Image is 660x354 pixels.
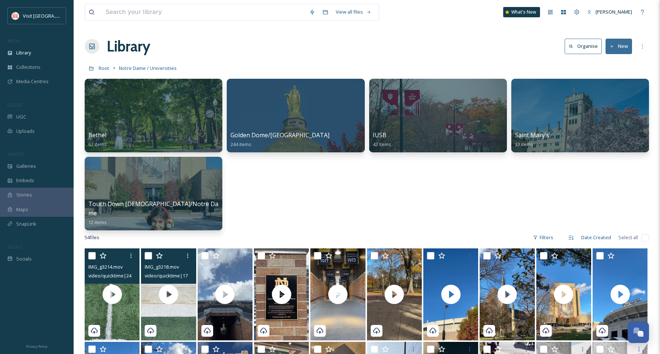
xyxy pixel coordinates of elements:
span: 33 items [515,141,533,148]
span: [PERSON_NAME] [596,8,632,15]
span: SnapLink [16,220,36,227]
input: Search your library [102,4,306,20]
div: Filters [529,230,557,245]
img: thumbnail [536,248,591,340]
a: What's New [503,7,540,17]
span: Bethel [88,131,106,139]
span: Visit [GEOGRAPHIC_DATA] [23,12,80,19]
span: Saint Mary's [515,131,549,139]
span: UGC [16,113,26,120]
span: IMG_g3218.mov [145,263,179,270]
span: Embeds [16,177,34,184]
span: WIDGETS [7,151,24,157]
a: [PERSON_NAME] [583,5,636,19]
button: Open Chat [628,322,649,343]
span: Touch Down [DEMOGRAPHIC_DATA]/Notre Dame [88,200,218,217]
a: Organise [565,39,606,54]
a: Root [99,64,109,72]
span: Maps [16,206,28,213]
span: 244 items [230,141,251,148]
img: thumbnail [85,248,140,340]
span: Privacy Policy [26,344,47,349]
span: Library [16,49,31,56]
span: Media Centres [16,78,49,85]
span: IMG_g3214.mov [88,263,123,270]
span: Collections [16,64,40,71]
span: MEDIA [7,38,20,43]
span: Notre Dame / Universities [119,65,177,71]
span: COLLECT [7,102,23,107]
span: video/quicktime | 24.05 MB | 2160 x 3840 [88,272,172,279]
img: thumbnail [367,248,422,340]
img: thumbnail [310,248,365,340]
span: IUSB [373,131,387,139]
a: Saint Mary's33 items [515,132,549,148]
img: thumbnail [593,248,647,340]
a: IUSB42 items [373,132,391,148]
span: 42 items [373,141,391,148]
span: Golden Dome/[GEOGRAPHIC_DATA] [230,131,329,139]
span: 62 items [88,141,107,148]
img: thumbnail [254,248,309,340]
div: Date Created [578,230,615,245]
span: video/quicktime | 17.59 MB | 2160 x 3840 [145,272,228,279]
a: Library [107,35,150,57]
img: thumbnail [423,248,478,340]
span: Select all [618,234,638,241]
a: Notre Dame / Universities [119,64,177,72]
button: Organise [565,39,602,54]
img: thumbnail [480,248,534,340]
a: View all files [332,5,375,19]
span: 54 file s [85,234,99,241]
span: Socials [16,255,32,262]
span: Stories [16,191,32,198]
span: Uploads [16,128,35,135]
img: vsbm-stackedMISH_CMYKlogo2017.jpg [12,12,19,20]
span: SOCIALS [7,244,22,249]
span: Galleries [16,163,36,170]
span: 12 items [88,219,107,226]
a: Golden Dome/[GEOGRAPHIC_DATA]244 items [230,132,329,148]
a: Touch Down [DEMOGRAPHIC_DATA]/Notre Dame12 items [88,201,218,226]
button: New [606,39,632,54]
span: Root [99,65,109,71]
img: thumbnail [198,248,253,340]
img: thumbnail [141,248,196,340]
a: Privacy Policy [26,341,47,350]
a: Bethel62 items [88,132,107,148]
